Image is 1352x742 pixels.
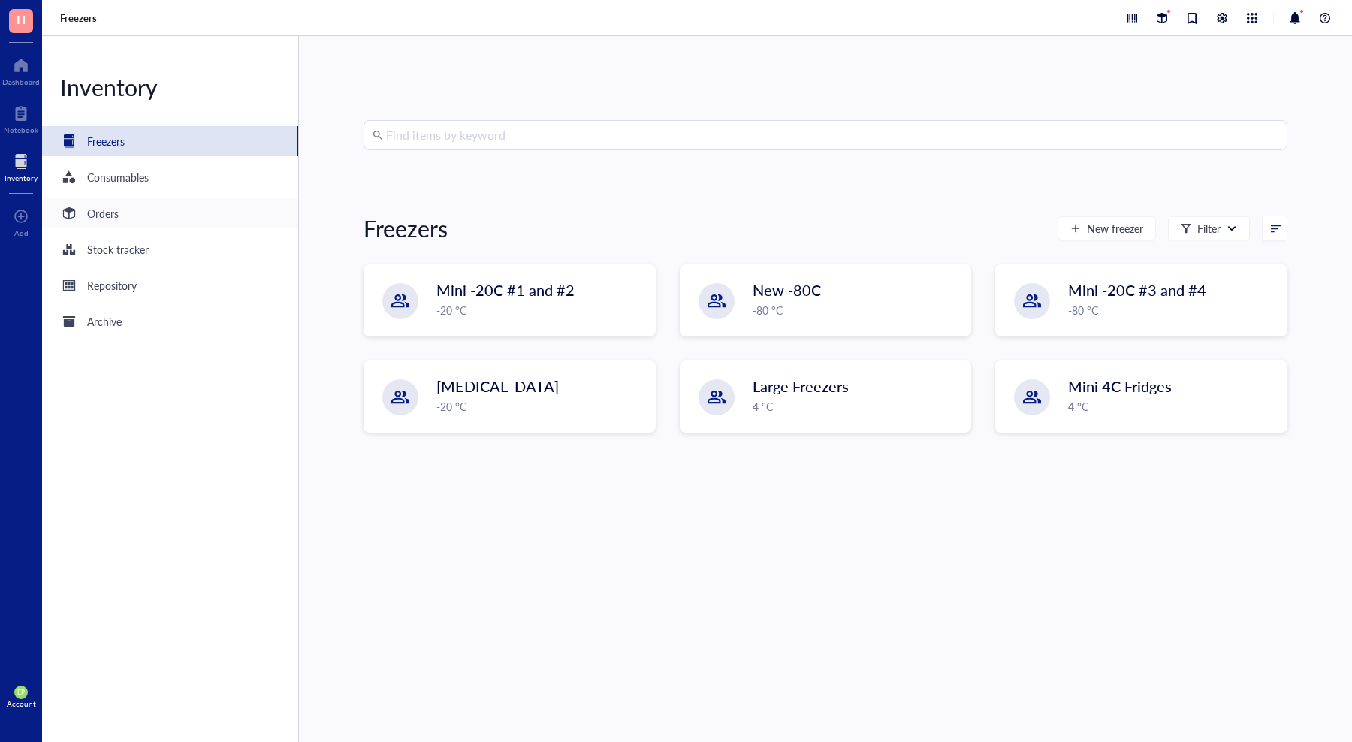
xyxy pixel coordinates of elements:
[753,398,962,415] div: 4 °C
[42,126,298,156] a: Freezers
[60,11,100,25] a: Freezers
[42,234,298,264] a: Stock tracker
[1068,376,1172,397] span: Mini 4C Fridges
[14,228,29,237] div: Add
[7,699,36,708] div: Account
[4,101,38,134] a: Notebook
[436,398,646,415] div: -20 °C
[2,53,40,86] a: Dashboard
[1068,302,1278,318] div: -80 °C
[42,306,298,336] a: Archive
[87,241,149,258] div: Stock tracker
[1068,398,1278,415] div: 4 °C
[1197,220,1221,237] div: Filter
[436,279,575,300] span: Mini -20C #1 and #2
[17,10,26,29] span: H
[87,169,149,185] div: Consumables
[87,313,122,330] div: Archive
[87,277,137,294] div: Repository
[42,198,298,228] a: Orders
[1058,216,1156,240] button: New freezer
[436,376,559,397] span: [MEDICAL_DATA]
[364,213,448,243] div: Freezers
[753,279,821,300] span: New -80C
[87,133,125,149] div: Freezers
[436,302,646,318] div: -20 °C
[5,149,38,182] a: Inventory
[1087,222,1143,234] span: New freezer
[17,689,25,696] span: EP
[753,376,849,397] span: Large Freezers
[5,173,38,182] div: Inventory
[42,162,298,192] a: Consumables
[87,205,119,222] div: Orders
[1068,279,1206,300] span: Mini -20C #3 and #4
[753,302,962,318] div: -80 °C
[2,77,40,86] div: Dashboard
[4,125,38,134] div: Notebook
[42,72,298,102] div: Inventory
[42,270,298,300] a: Repository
